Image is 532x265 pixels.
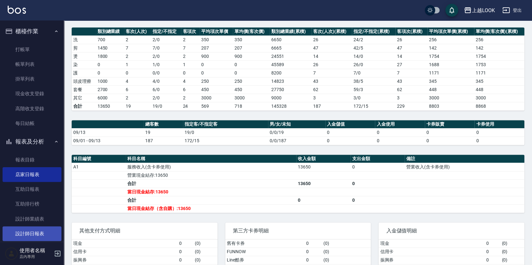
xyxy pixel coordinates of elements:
td: 718 [233,102,270,110]
a: 每日結帳 [3,116,61,131]
th: 類別總業績 [96,27,124,36]
td: 19 [124,102,151,110]
td: 護 [72,69,96,77]
td: 1688 [427,60,474,69]
td: 0 [178,247,193,256]
a: 設計師業績表 [3,212,61,226]
td: 3 / 0 [352,94,395,102]
td: ( 0 ) [193,247,218,256]
table: a dense table [72,27,524,111]
td: A1 [72,163,126,171]
button: 登出 [500,4,524,16]
td: 現金 [378,239,484,248]
td: 14 / 0 [352,52,395,60]
td: 207 [200,44,233,52]
td: 1800 [96,52,124,60]
th: 客項次(累積) [395,27,427,36]
td: 1000 [96,77,124,85]
th: 單均價(客次價)(累積) [474,27,524,36]
td: 2 [181,35,200,44]
td: 0/0/187 [268,136,325,145]
a: 互助排行榜 [3,197,61,211]
td: 0 [305,247,322,256]
td: 450 [200,85,233,94]
td: 448 [427,85,474,94]
td: 19 [144,128,183,136]
td: 7 [395,69,427,77]
td: 250 [200,77,233,85]
td: 13650 [296,179,350,188]
td: ( 0 ) [500,256,524,264]
td: 0 [351,163,405,171]
td: 187 [144,136,183,145]
td: 47 [395,44,427,52]
td: 2 [181,52,200,60]
td: 47 [312,44,352,52]
td: 42 / 5 [352,44,395,52]
td: 26 [312,35,352,44]
td: 256 [474,35,524,44]
td: 2 [124,52,151,60]
td: 0 [425,136,475,145]
td: 350 [200,35,233,44]
td: 3 [395,94,427,102]
a: 現金收支登錄 [3,86,61,101]
td: 2 [124,94,151,102]
td: 4 [124,77,151,85]
th: 科目編號 [72,155,126,163]
td: 營業收入(含卡券使用) [405,163,524,171]
td: 6 [181,85,200,94]
td: 0 [96,60,124,69]
td: 當日現金結存（含自購）:13650 [126,204,296,213]
span: 其他支付方式明細 [79,228,210,234]
th: 單均價(客次價) [233,27,270,36]
td: 142 [427,44,474,52]
td: 0 [375,128,425,136]
td: 6 / 0 [151,85,181,94]
td: 信用卡 [72,247,178,256]
td: 43 [312,77,352,85]
td: 合計 [126,196,296,204]
td: 2 / 0 [151,35,181,44]
th: 客次(人次)(累積) [312,27,352,36]
td: 4 / 0 [151,77,181,85]
td: 0 [474,136,524,145]
td: 7 [181,44,200,52]
td: ( 0 ) [500,239,524,248]
td: 8803 [427,102,474,110]
td: 172/15 [352,102,395,110]
th: 支出金額 [351,155,405,163]
table: a dense table [72,155,524,213]
td: 2700 [96,85,124,94]
img: Person [5,247,18,260]
td: 145328 [270,102,312,110]
td: 1 [124,60,151,69]
td: 合計 [126,179,296,188]
td: 6 [124,85,151,94]
td: 900 [233,52,270,60]
a: 打帳單 [3,42,61,57]
button: 櫃檯作業 [3,23,61,40]
td: FUNNOW [225,247,305,256]
td: 0 [325,136,375,145]
td: 250 [233,77,270,85]
td: 0 [425,128,475,136]
td: 7 / 0 [151,44,181,52]
h5: 使用者名稱 [20,247,52,254]
td: ( 0 ) [322,239,371,248]
td: 0 [124,69,151,77]
td: 當日現金結存:13650 [126,188,296,196]
td: ( 0 ) [322,256,371,264]
td: ( 0 ) [322,247,371,256]
td: 0 [484,247,500,256]
td: 900 [200,52,233,60]
a: 高階收支登錄 [3,101,61,116]
td: 0 [474,128,524,136]
span: 第三方卡券明細 [233,228,363,234]
div: 上越LOOK [472,6,495,14]
td: 振興券 [378,256,484,264]
td: 13650 [96,102,124,110]
td: 09/01 - 09/13 [72,136,144,145]
td: 345 [427,77,474,85]
th: 入金使用 [375,120,425,129]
